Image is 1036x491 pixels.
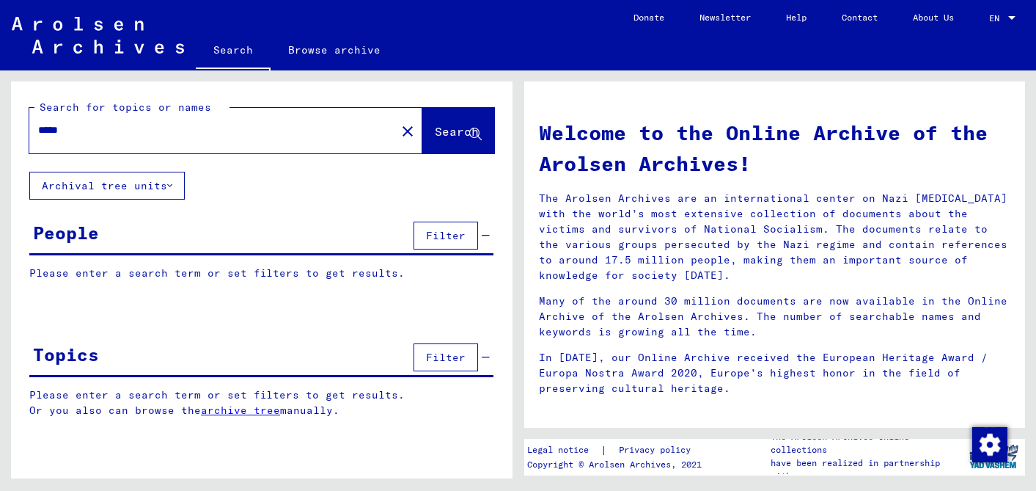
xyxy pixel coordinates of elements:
[989,13,1005,23] span: EN
[426,229,466,242] span: Filter
[539,350,1011,396] p: In [DATE], our Online Archive received the European Heritage Award / Europa Nostra Award 2020, Eu...
[539,294,1011,340] p: Many of the around 30 million documents are now available in the Online Archive of the Arolsen Ar...
[539,117,1011,179] h1: Welcome to the Online Archive of the Arolsen Archives!
[29,172,185,200] button: Archival tree units
[527,443,708,458] div: |
[196,32,271,70] a: Search
[435,124,479,139] span: Search
[33,219,99,246] div: People
[539,191,1011,283] p: The Arolsen Archives are an international center on Nazi [MEDICAL_DATA] with the world’s most ext...
[393,116,422,145] button: Clear
[40,101,211,114] mat-label: Search for topics or names
[271,32,398,68] a: Browse archive
[607,443,708,458] a: Privacy policy
[29,388,494,418] p: Please enter a search term or set filters to get results. Or you also can browse the manually.
[29,266,493,281] p: Please enter a search term or set filters to get results.
[201,404,280,417] a: archive tree
[12,17,184,54] img: Arolsen_neg.svg
[527,458,708,471] p: Copyright © Arolsen Archives, 2021
[426,351,466,364] span: Filter
[771,457,962,483] p: have been realized in partnership with
[966,438,1021,475] img: yv_logo.png
[399,123,416,140] mat-icon: close
[414,343,478,371] button: Filter
[972,427,1007,462] img: Change consent
[971,426,1007,462] div: Change consent
[422,108,494,153] button: Search
[771,430,962,457] p: The Arolsen Archives online collections
[33,341,99,368] div: Topics
[414,222,478,250] button: Filter
[527,443,600,458] a: Legal notice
